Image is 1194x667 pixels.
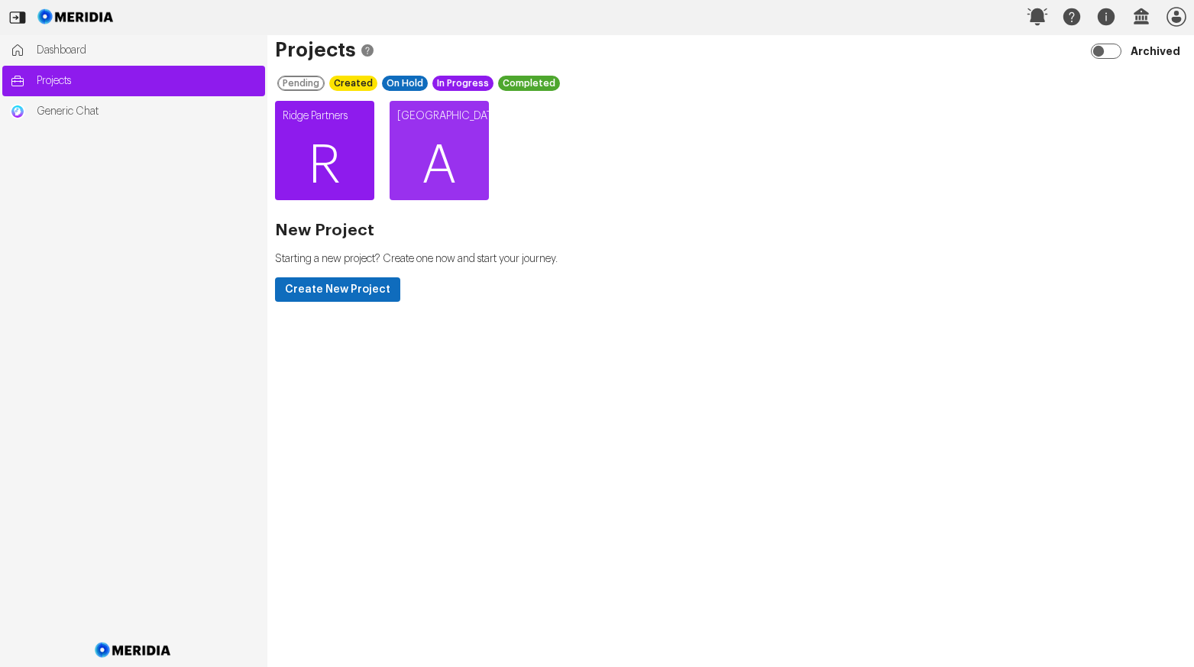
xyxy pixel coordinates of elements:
[37,43,257,58] span: Dashboard
[37,73,257,89] span: Projects
[2,96,265,127] a: Generic ChatGeneric Chat
[10,104,25,119] img: Generic Chat
[37,104,257,119] span: Generic Chat
[498,76,560,91] div: Completed
[275,223,1186,238] h2: New Project
[275,43,1186,58] h1: Projects
[275,120,374,212] span: R
[2,35,265,66] a: Dashboard
[390,101,489,200] a: [GEOGRAPHIC_DATA]A
[275,101,374,200] a: Ridge PartnersR
[432,76,493,91] div: In Progress
[329,76,377,91] div: Created
[1128,37,1186,65] label: Archived
[2,66,265,96] a: Projects
[390,120,489,212] span: A
[275,251,1186,267] p: Starting a new project? Create one now and start your journey.
[382,76,428,91] div: On Hold
[275,277,400,302] button: Create New Project
[277,76,325,91] div: Pending
[92,633,174,667] img: Meridia Logo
